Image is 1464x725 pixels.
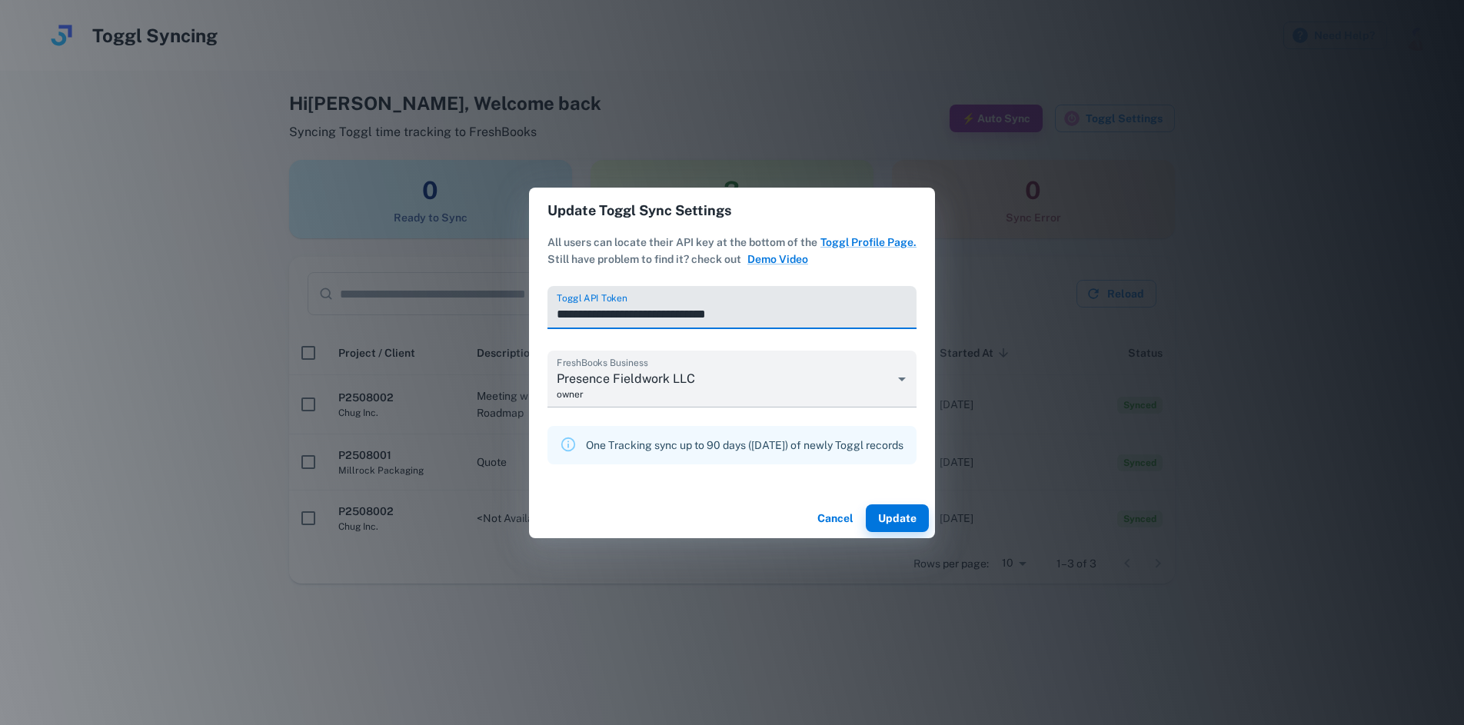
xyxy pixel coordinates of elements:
[557,356,648,369] label: FreshBooks Business
[547,251,917,268] h6: Still have problem to find it? check out
[557,291,627,304] label: Toggl API Token
[557,370,892,387] span: Presence Fieldwork LLC
[586,431,903,460] div: One Tracking sync up to 90 days ( [DATE] ) of newly Toggl records
[547,234,917,251] h6: All users can locate their API key at the bottom of the
[547,351,917,407] div: Presence Fieldwork LLCowner
[529,188,935,234] h2: Update Toggl Sync Settings
[866,504,929,532] button: Update
[810,504,860,532] button: Cancel
[820,236,917,248] a: Toggl Profile Page.
[747,253,808,265] a: Demo Video
[557,387,892,401] span: owner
